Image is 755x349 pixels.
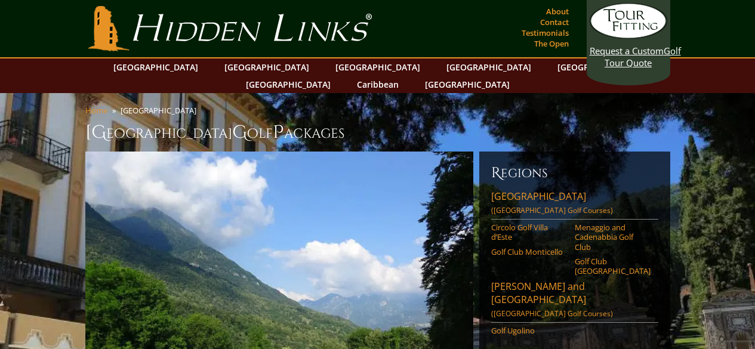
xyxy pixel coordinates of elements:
a: Golf Club [GEOGRAPHIC_DATA] [575,257,651,276]
a: [GEOGRAPHIC_DATA]([GEOGRAPHIC_DATA] Golf Courses) [491,190,658,220]
a: Request a CustomGolf Tour Quote [590,3,667,69]
a: Menaggio and Cadenabbia Golf Club [575,223,651,252]
a: Contact [537,14,572,30]
span: ([GEOGRAPHIC_DATA] Golf Courses) [491,308,613,319]
span: Request a Custom [590,45,664,57]
a: [GEOGRAPHIC_DATA] [218,58,315,76]
span: P [273,121,284,144]
a: Home [85,105,107,116]
a: [GEOGRAPHIC_DATA] [240,76,337,93]
a: Golf Ugolino [491,326,567,335]
a: Circolo Golf Villa d’Este [491,223,567,242]
h6: Regions [491,163,658,183]
a: Caribbean [351,76,405,93]
a: Testimonials [519,24,572,41]
a: [PERSON_NAME] and [GEOGRAPHIC_DATA]([GEOGRAPHIC_DATA] Golf Courses) [491,280,658,323]
a: The Open [531,35,572,52]
a: [GEOGRAPHIC_DATA] [107,58,204,76]
span: ([GEOGRAPHIC_DATA] Golf Courses) [491,205,613,215]
a: [GEOGRAPHIC_DATA] [419,76,516,93]
a: Golf Club Monticello [491,247,567,257]
a: [GEOGRAPHIC_DATA] [329,58,426,76]
li: [GEOGRAPHIC_DATA] [121,105,201,116]
h1: [GEOGRAPHIC_DATA] olf ackages [85,121,670,144]
a: [GEOGRAPHIC_DATA] [551,58,648,76]
a: [GEOGRAPHIC_DATA] [440,58,537,76]
span: G [232,121,247,144]
a: About [543,3,572,20]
